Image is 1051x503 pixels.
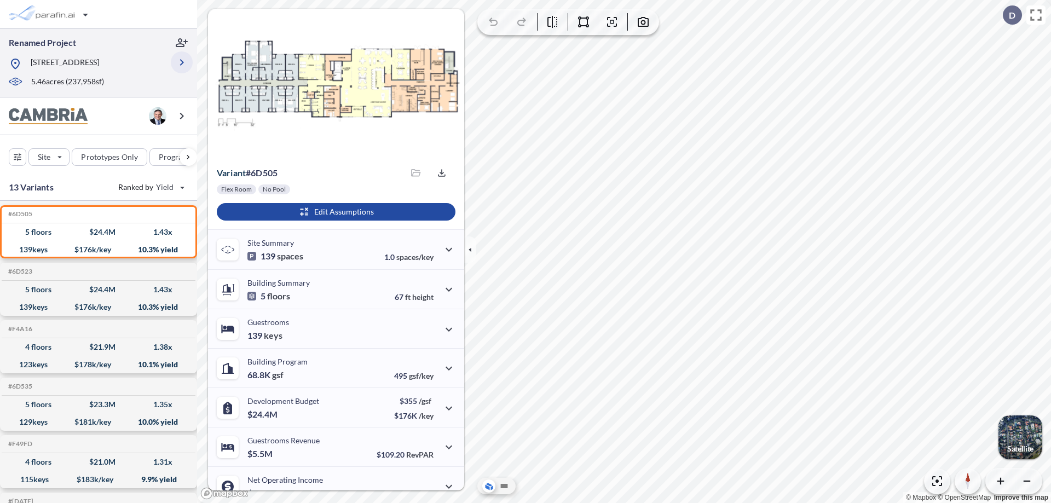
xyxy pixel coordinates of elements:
span: gsf [272,369,284,380]
span: gsf/key [409,371,434,380]
span: height [412,292,434,302]
span: spaces/key [396,252,434,262]
p: $2.5M [247,488,274,499]
img: user logo [149,107,166,125]
span: margin [409,489,434,499]
span: Variant [217,167,246,178]
button: Aerial View [482,479,495,493]
a: Improve this map [994,494,1048,501]
p: $176K [394,411,434,420]
p: Edit Assumptions [314,206,374,217]
button: Switcher ImageSatellite [998,415,1042,459]
a: Mapbox [906,494,936,501]
p: $24.4M [247,409,279,420]
button: Program [149,148,209,166]
p: Site Summary [247,238,294,247]
p: 139 [247,251,303,262]
p: 13 Variants [9,181,54,194]
p: 67 [395,292,434,302]
p: 5 [247,291,290,302]
p: No Pool [263,185,286,194]
h5: Click to copy the code [6,383,32,390]
p: Satellite [1007,444,1033,453]
p: $109.20 [377,450,434,459]
img: Switcher Image [998,415,1042,459]
h5: Click to copy the code [6,440,32,448]
p: 68.8K [247,369,284,380]
p: 5.46 acres ( 237,958 sf) [31,76,104,88]
p: Site [38,152,50,163]
p: 495 [394,371,434,380]
p: Guestrooms [247,317,289,327]
span: RevPAR [406,450,434,459]
p: Building Program [247,357,308,366]
p: [STREET_ADDRESS] [31,57,99,71]
span: ft [405,292,411,302]
p: Flex Room [221,185,252,194]
p: 45.0% [387,489,434,499]
p: $5.5M [247,448,274,459]
span: /key [419,411,434,420]
p: $355 [394,396,434,406]
img: BrandImage [9,108,88,125]
button: Site [28,148,70,166]
h5: Click to copy the code [6,325,32,333]
p: D [1009,10,1015,20]
p: Renamed Project [9,37,76,49]
a: Mapbox homepage [200,487,249,500]
span: floors [267,291,290,302]
span: /gsf [419,396,431,406]
p: 139 [247,330,282,341]
p: Prototypes Only [81,152,138,163]
p: Guestrooms Revenue [247,436,320,445]
p: Net Operating Income [247,475,323,484]
button: Edit Assumptions [217,203,455,221]
h5: Click to copy the code [6,210,32,218]
p: # 6d505 [217,167,278,178]
h5: Click to copy the code [6,268,32,275]
p: 1.0 [384,252,434,262]
button: Ranked by Yield [109,178,192,196]
a: OpenStreetMap [938,494,991,501]
p: Development Budget [247,396,319,406]
p: Program [159,152,189,163]
span: keys [264,330,282,341]
button: Prototypes Only [72,148,147,166]
span: spaces [277,251,303,262]
span: Yield [156,182,174,193]
button: Site Plan [498,479,511,493]
p: Building Summary [247,278,310,287]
